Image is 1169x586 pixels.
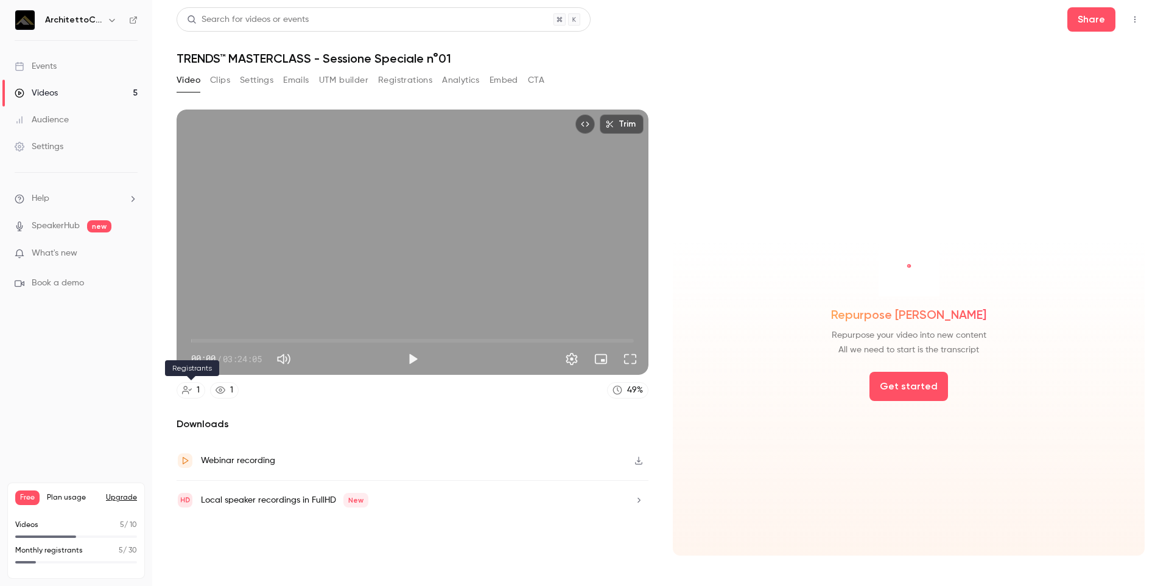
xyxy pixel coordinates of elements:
span: 03:24:05 [223,352,262,365]
button: Video [177,71,200,90]
span: Free [15,490,40,505]
p: Videos [15,520,38,531]
span: Repurpose [PERSON_NAME] [831,306,986,323]
span: 5 [119,547,123,554]
div: 00:00 [191,352,262,365]
button: Embed video [575,114,595,134]
button: Play [401,347,425,371]
img: ArchitettoClub [15,10,35,30]
div: Audience [15,114,69,126]
button: CTA [528,71,544,90]
p: / 30 [119,545,137,556]
button: Turn on miniplayer [589,347,613,371]
div: Videos [15,87,58,99]
a: 1 [177,382,205,399]
button: Emails [283,71,309,90]
button: Embed [490,71,518,90]
button: Share [1067,7,1115,32]
button: Settings [240,71,273,90]
button: Mute [272,347,296,371]
li: help-dropdown-opener [15,192,138,205]
div: Events [15,60,57,72]
span: New [343,493,368,508]
div: Search for videos or events [187,13,309,26]
span: new [87,220,111,232]
a: 1 [210,382,239,399]
p: / 10 [120,520,137,531]
button: Trim [600,114,644,134]
span: 00:00 [191,352,216,365]
button: Registrations [378,71,432,90]
button: Settings [560,347,584,371]
button: Get started [869,372,948,401]
p: Monthly registrants [15,545,83,556]
div: Webinar recording [201,453,275,468]
button: UTM builder [319,71,368,90]
span: Help [32,192,49,205]
span: / [217,352,222,365]
h6: ArchitettoClub [45,14,102,26]
div: Local speaker recordings in FullHD [201,493,368,508]
div: 1 [230,384,233,397]
button: Upgrade [106,493,137,503]
span: Plan usage [47,493,99,503]
span: Repurpose your video into new content All we need to start is the transcript [832,328,986,357]
div: 49 % [627,384,643,397]
button: Analytics [442,71,480,90]
h1: TRENDS™ MASTERCLASS - Sessione Speciale n°01 [177,51,1145,66]
div: Settings [15,141,63,153]
div: 1 [197,384,200,397]
span: 5 [120,521,124,529]
a: SpeakerHub [32,220,80,232]
button: Full screen [618,347,642,371]
h2: Downloads [177,417,648,431]
a: 49% [607,382,648,399]
button: Top Bar Actions [1125,10,1145,29]
span: What's new [32,247,77,260]
span: Book a demo [32,277,84,290]
button: Clips [210,71,230,90]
